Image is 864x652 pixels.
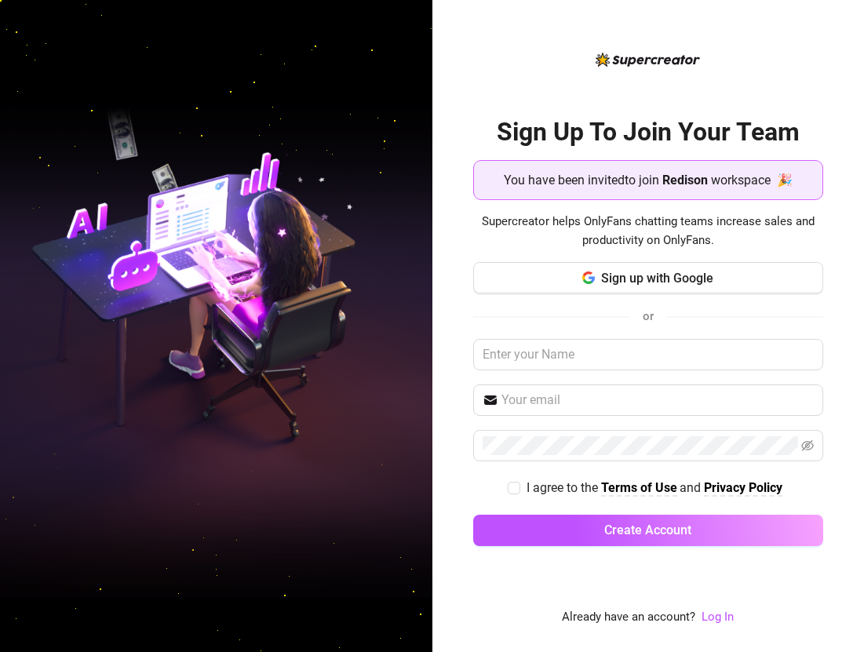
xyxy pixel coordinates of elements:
[704,480,782,495] strong: Privacy Policy
[473,262,823,293] button: Sign up with Google
[527,480,601,495] span: I agree to the
[702,610,734,624] a: Log In
[680,480,704,495] span: and
[601,480,677,497] a: Terms of Use
[504,170,659,190] span: You have been invited to join
[604,523,691,537] span: Create Account
[601,480,677,495] strong: Terms of Use
[801,439,814,452] span: eye-invisible
[711,170,793,190] span: workspace 🎉
[702,608,734,627] a: Log In
[473,339,823,370] input: Enter your Name
[473,116,823,148] h2: Sign Up To Join Your Team
[601,271,713,286] span: Sign up with Google
[596,53,700,67] img: logo-BBDzfeDw.svg
[501,391,814,410] input: Your email
[704,480,782,497] a: Privacy Policy
[473,515,823,546] button: Create Account
[662,173,708,188] strong: Redison
[473,213,823,250] span: Supercreator helps OnlyFans chatting teams increase sales and productivity on OnlyFans.
[562,608,695,627] span: Already have an account?
[643,309,654,323] span: or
